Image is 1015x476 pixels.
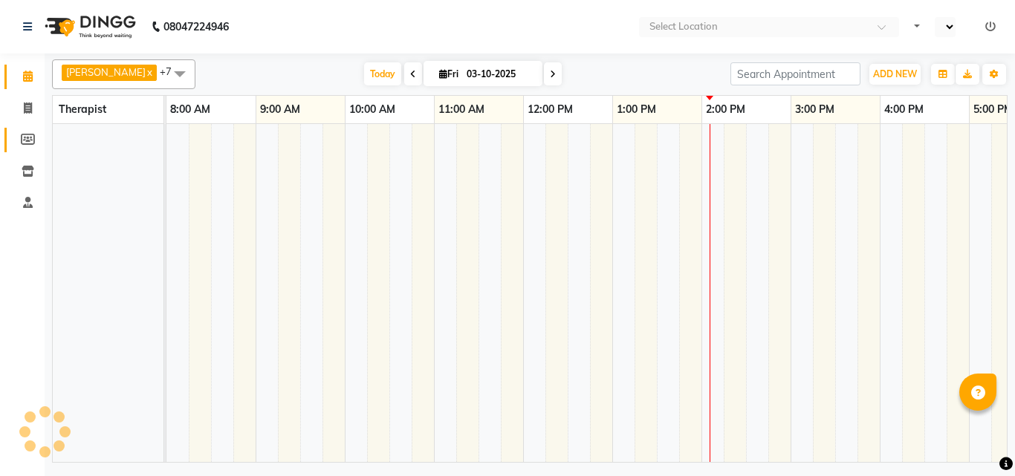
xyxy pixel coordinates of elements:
a: 10:00 AM [346,99,399,120]
img: logo [38,6,140,48]
span: Therapist [59,102,106,116]
a: 12:00 PM [524,99,577,120]
span: [PERSON_NAME] [66,66,146,78]
span: Fri [435,68,462,79]
a: 3:00 PM [791,99,838,120]
input: 2025-10-03 [462,63,536,85]
a: x [146,66,152,78]
span: +7 [160,65,183,77]
span: ADD NEW [873,68,917,79]
a: 4:00 PM [881,99,927,120]
button: ADD NEW [869,64,921,85]
a: 1:00 PM [613,99,660,120]
div: Select Location [649,19,718,34]
a: 2:00 PM [702,99,749,120]
input: Search Appointment [730,62,860,85]
b: 08047224946 [163,6,229,48]
a: 9:00 AM [256,99,304,120]
a: 11:00 AM [435,99,488,120]
a: 8:00 AM [166,99,214,120]
span: Today [364,62,401,85]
